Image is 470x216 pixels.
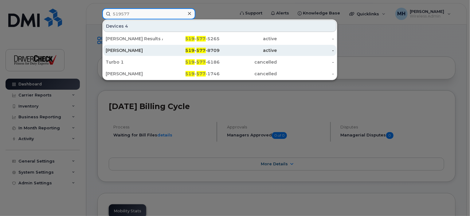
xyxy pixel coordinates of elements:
[220,36,277,42] div: active
[103,33,336,44] a: [PERSON_NAME] Results Ah Ts519-577-5265active-
[106,47,163,53] div: [PERSON_NAME]
[220,47,277,53] div: active
[103,57,336,68] a: Turbo 1519-577-6186cancelled-
[163,47,220,53] div: - -8709
[277,36,334,42] div: -
[186,36,195,41] span: 519
[197,48,206,53] span: 577
[103,68,336,79] a: [PERSON_NAME]519-577-1746cancelled-
[163,71,220,77] div: - -1746
[277,47,334,53] div: -
[106,36,163,42] div: [PERSON_NAME] Results Ah Ts
[186,48,195,53] span: 519
[220,59,277,65] div: cancelled
[106,59,163,65] div: Turbo 1
[197,36,206,41] span: 577
[103,20,336,32] div: Devices
[106,71,163,77] div: [PERSON_NAME]
[277,71,334,77] div: -
[197,59,206,65] span: 577
[163,59,220,65] div: - -6186
[125,23,128,29] span: 4
[220,71,277,77] div: cancelled
[186,59,195,65] span: 519
[186,71,195,77] span: 519
[197,71,206,77] span: 577
[163,36,220,42] div: - -5265
[103,45,336,56] a: [PERSON_NAME]519-577-8709active-
[277,59,334,65] div: -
